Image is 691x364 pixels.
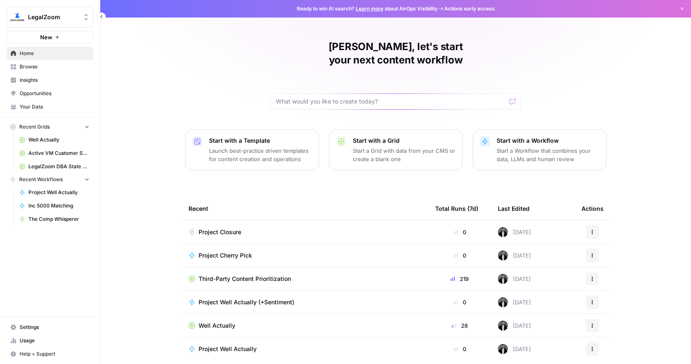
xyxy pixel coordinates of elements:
[276,97,506,106] input: What would you like to create today?
[20,50,89,57] span: Home
[20,337,89,344] span: Usage
[15,147,93,160] a: Active VM Customer Sorting
[444,5,495,13] span: Actions early access
[209,136,312,145] p: Start with a Template
[435,251,484,260] div: 0
[498,344,508,354] img: agqtm212c27aeosmjiqx3wzecrl1
[7,60,93,73] a: Browse
[189,228,422,236] a: Project Closure
[199,345,257,353] span: Project Well Actually
[28,189,89,196] span: Project Well Actually
[7,173,93,186] button: Recent Workflows
[28,13,79,21] span: LegalZoom
[199,251,252,260] span: Project Cherry Pick
[189,345,422,353] a: Project Well Actually
[199,275,291,283] span: Third-Party Content Prioritization
[498,250,531,260] div: [DATE]
[209,147,312,163] p: Launch best-practice driven templates for content creation and operations
[435,228,484,236] div: 0
[7,321,93,334] a: Settings
[20,324,89,331] span: Settings
[20,350,89,358] span: Help + Support
[20,63,89,71] span: Browse
[28,149,89,157] span: Active VM Customer Sorting
[329,129,463,170] button: Start with a GridStart a Grid with data from your CMS or create a blank one
[189,251,422,260] a: Project Cherry Pick
[498,227,531,237] div: [DATE]
[28,163,89,170] span: LegalZoom DBA State Articles
[435,298,484,306] div: 0
[199,298,294,306] span: Project Well Actually (+Sentiment)
[498,297,508,307] img: agqtm212c27aeosmjiqx3wzecrl1
[353,147,456,163] p: Start a Grid with data from your CMS or create a blank one
[189,197,422,220] div: Recent
[15,212,93,226] a: The Comp Whisperer
[15,186,93,199] a: Project Well Actually
[498,297,531,307] div: [DATE]
[435,345,484,353] div: 0
[7,100,93,114] a: Your Data
[7,47,93,60] a: Home
[185,129,319,170] button: Start with a TemplateLaunch best-practice driven templates for content creation and operations
[435,197,478,220] div: Total Runs (7d)
[189,275,422,283] a: Third-Party Content Prioritization
[7,121,93,133] button: Recent Grids
[497,136,599,145] p: Start with a Workflow
[15,199,93,212] a: Inc 5000 Matching
[7,334,93,347] a: Usage
[435,275,484,283] div: 219
[10,10,25,25] img: LegalZoom Logo
[20,103,89,111] span: Your Data
[20,76,89,84] span: Insights
[7,7,93,28] button: Workspace: LegalZoom
[40,33,52,41] span: New
[7,73,93,87] a: Insights
[498,321,508,331] img: agqtm212c27aeosmjiqx3wzecrl1
[498,274,531,284] div: [DATE]
[20,90,89,97] span: Opportunities
[28,202,89,210] span: Inc 5000 Matching
[19,176,63,183] span: Recent Workflows
[199,321,235,330] span: Well Actually
[353,136,456,145] p: Start with a Grid
[15,160,93,173] a: LegalZoom DBA State Articles
[435,321,484,330] div: 28
[28,136,89,144] span: Well Actually
[498,344,531,354] div: [DATE]
[498,321,531,331] div: [DATE]
[270,40,521,67] h1: [PERSON_NAME], let's start your next content workflow
[297,5,438,13] span: Ready to win AI search? about AirOps Visibility
[28,215,89,223] span: The Comp Whisperer
[498,274,508,284] img: agqtm212c27aeosmjiqx3wzecrl1
[498,227,508,237] img: agqtm212c27aeosmjiqx3wzecrl1
[497,147,599,163] p: Start a Workflow that combines your data, LLMs and human review
[189,321,422,330] a: Well Actually
[7,87,93,100] a: Opportunities
[7,31,93,43] button: New
[473,129,607,170] button: Start with a WorkflowStart a Workflow that combines your data, LLMs and human review
[15,133,93,147] a: Well Actually
[189,298,422,306] a: Project Well Actually (+Sentiment)
[199,228,241,236] span: Project Closure
[581,197,604,220] div: Actions
[356,5,383,12] a: Learn more
[19,123,50,131] span: Recent Grids
[7,347,93,361] button: Help + Support
[498,197,530,220] div: Last Edited
[498,250,508,260] img: agqtm212c27aeosmjiqx3wzecrl1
